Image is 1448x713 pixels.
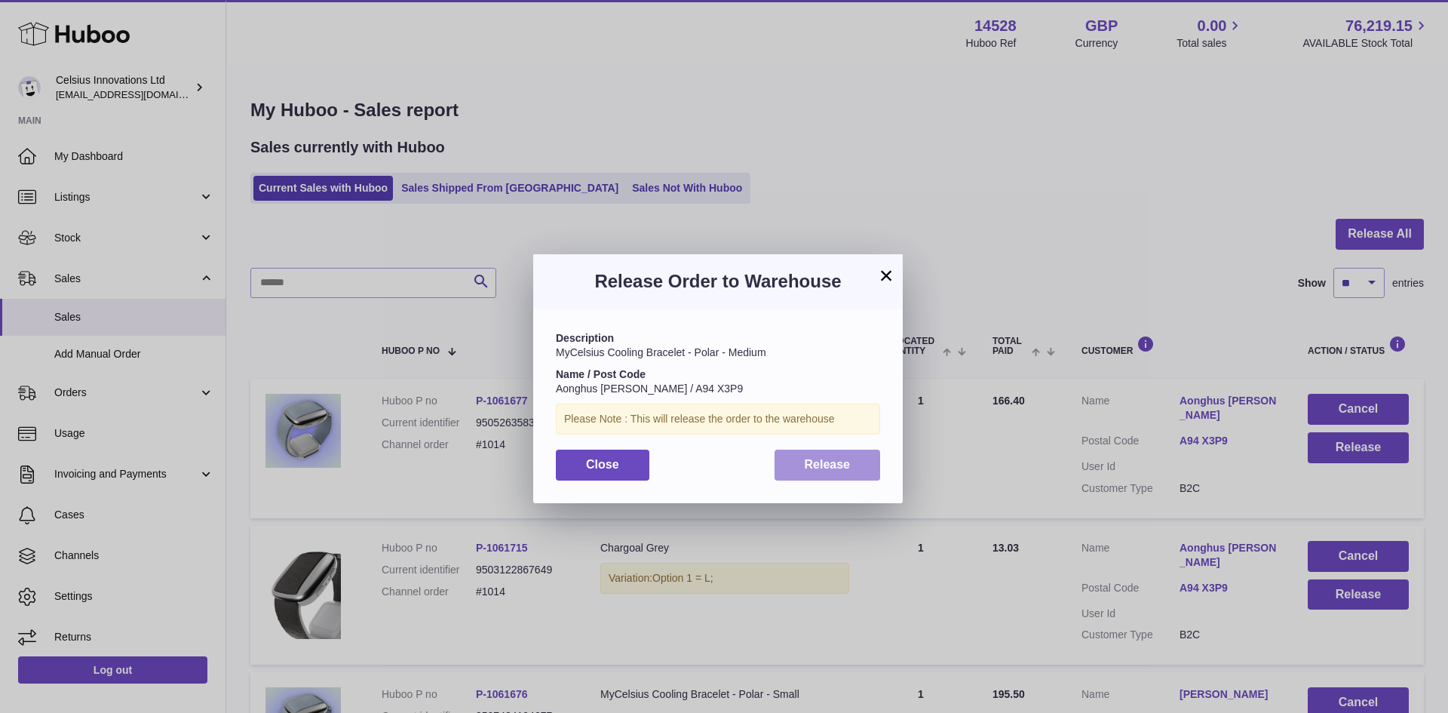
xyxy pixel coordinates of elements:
[556,346,766,358] span: MyCelsius Cooling Bracelet - Polar - Medium
[877,266,895,284] button: ×
[556,404,880,435] div: Please Note : This will release the order to the warehouse
[805,458,851,471] span: Release
[556,368,646,380] strong: Name / Post Code
[556,450,649,481] button: Close
[556,269,880,293] h3: Release Order to Warehouse
[556,332,614,344] strong: Description
[775,450,881,481] button: Release
[586,458,619,471] span: Close
[556,383,743,395] span: Aonghus [PERSON_NAME] / A94 X3P9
